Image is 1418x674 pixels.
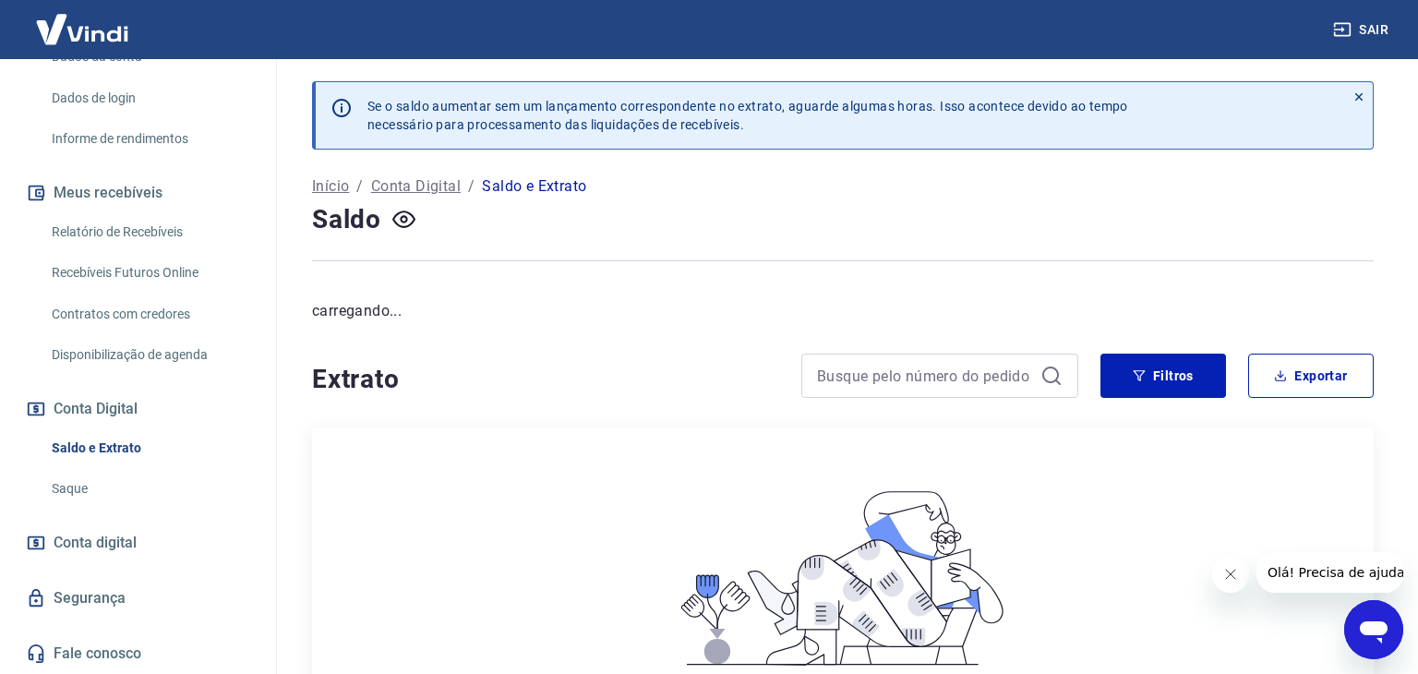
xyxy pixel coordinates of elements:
a: Saldo e Extrato [44,429,254,467]
p: Se o saldo aumentar sem um lançamento correspondente no extrato, aguarde algumas horas. Isso acon... [367,97,1128,134]
a: Dados de login [44,79,254,117]
img: Vindi [22,1,142,57]
input: Busque pelo número do pedido [817,362,1033,390]
a: Saque [44,470,254,508]
p: carregando... [312,300,1374,322]
a: Conta Digital [371,175,461,198]
button: Filtros [1100,354,1226,398]
button: Meus recebíveis [22,173,254,213]
span: Conta digital [54,530,137,556]
p: / [468,175,475,198]
iframe: Botão para abrir a janela de mensagens [1344,600,1403,659]
iframe: Mensagem da empresa [1256,552,1403,593]
a: Relatório de Recebíveis [44,213,254,251]
a: Segurança [22,578,254,619]
a: Recebíveis Futuros Online [44,254,254,292]
a: Conta digital [22,523,254,563]
p: Saldo e Extrato [482,175,586,198]
a: Início [312,175,349,198]
a: Contratos com credores [44,295,254,333]
p: / [356,175,363,198]
span: Olá! Precisa de ajuda? [11,13,155,28]
iframe: Fechar mensagem [1212,556,1249,593]
button: Sair [1329,13,1396,47]
a: Disponibilização de agenda [44,336,254,374]
a: Informe de rendimentos [44,120,254,158]
h4: Saldo [312,201,381,238]
button: Conta Digital [22,389,254,429]
h4: Extrato [312,361,779,398]
button: Exportar [1248,354,1374,398]
a: Fale conosco [22,633,254,674]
